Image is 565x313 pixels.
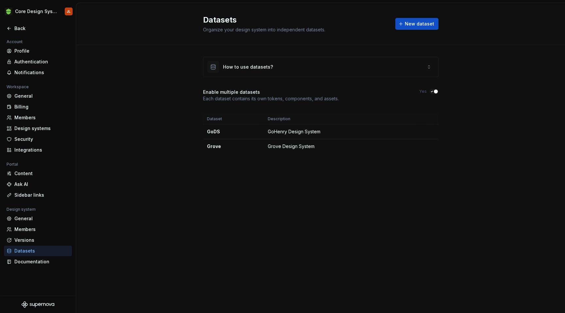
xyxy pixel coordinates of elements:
div: Versions [14,237,69,243]
div: Content [14,170,69,177]
a: Sidebar links [4,190,72,200]
a: General [4,91,72,101]
div: Core Design System [15,8,57,15]
div: Integrations [14,147,69,153]
p: Each dataset contains its own tokens, components, and assets. [203,95,339,102]
div: Documentation [14,258,69,265]
a: Versions [4,235,72,245]
div: Grove [207,143,260,150]
h2: Datasets [203,15,387,25]
div: Sidebar links [14,192,69,198]
a: Profile [4,46,72,56]
th: Description [264,114,421,124]
div: Ask AI [14,181,69,188]
div: Back [14,25,69,32]
a: Content [4,168,72,179]
div: General [14,93,69,99]
button: New dataset [395,18,438,30]
div: Datasets [14,248,69,254]
div: Portal [4,160,21,168]
svg: Supernova Logo [22,301,54,308]
a: Security [4,134,72,144]
a: Integrations [4,145,72,155]
label: Yes [419,89,427,94]
div: JL [67,9,71,14]
div: Members [14,114,69,121]
span: Organize your design system into independent datasets. [203,27,325,32]
a: Design systems [4,123,72,134]
div: Members [14,226,69,233]
h4: Enable multiple datasets [203,89,260,95]
a: Ask AI [4,179,72,189]
a: Authentication [4,57,72,67]
button: Core Design SystemJL [1,4,75,19]
div: Billing [14,104,69,110]
div: General [14,215,69,222]
a: Back [4,23,72,34]
a: Billing [4,102,72,112]
a: Members [4,112,72,123]
div: Profile [14,48,69,54]
span: New dataset [405,21,434,27]
th: Dataset [203,114,264,124]
a: Members [4,224,72,235]
td: Grove Design System [264,139,421,154]
div: How to use datasets? [223,64,273,70]
a: General [4,213,72,224]
div: Workspace [4,83,31,91]
a: Documentation [4,256,72,267]
img: 236da360-d76e-47e8-bd69-d9ae43f958f1.png [5,8,12,15]
a: Notifications [4,67,72,78]
div: Notifications [14,69,69,76]
a: Datasets [4,246,72,256]
div: GoDS [207,128,260,135]
td: GoHenry Design System [264,124,421,139]
div: Design system [4,206,38,213]
div: Security [14,136,69,142]
div: Authentication [14,58,69,65]
div: Design systems [14,125,69,132]
div: Account [4,38,25,46]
